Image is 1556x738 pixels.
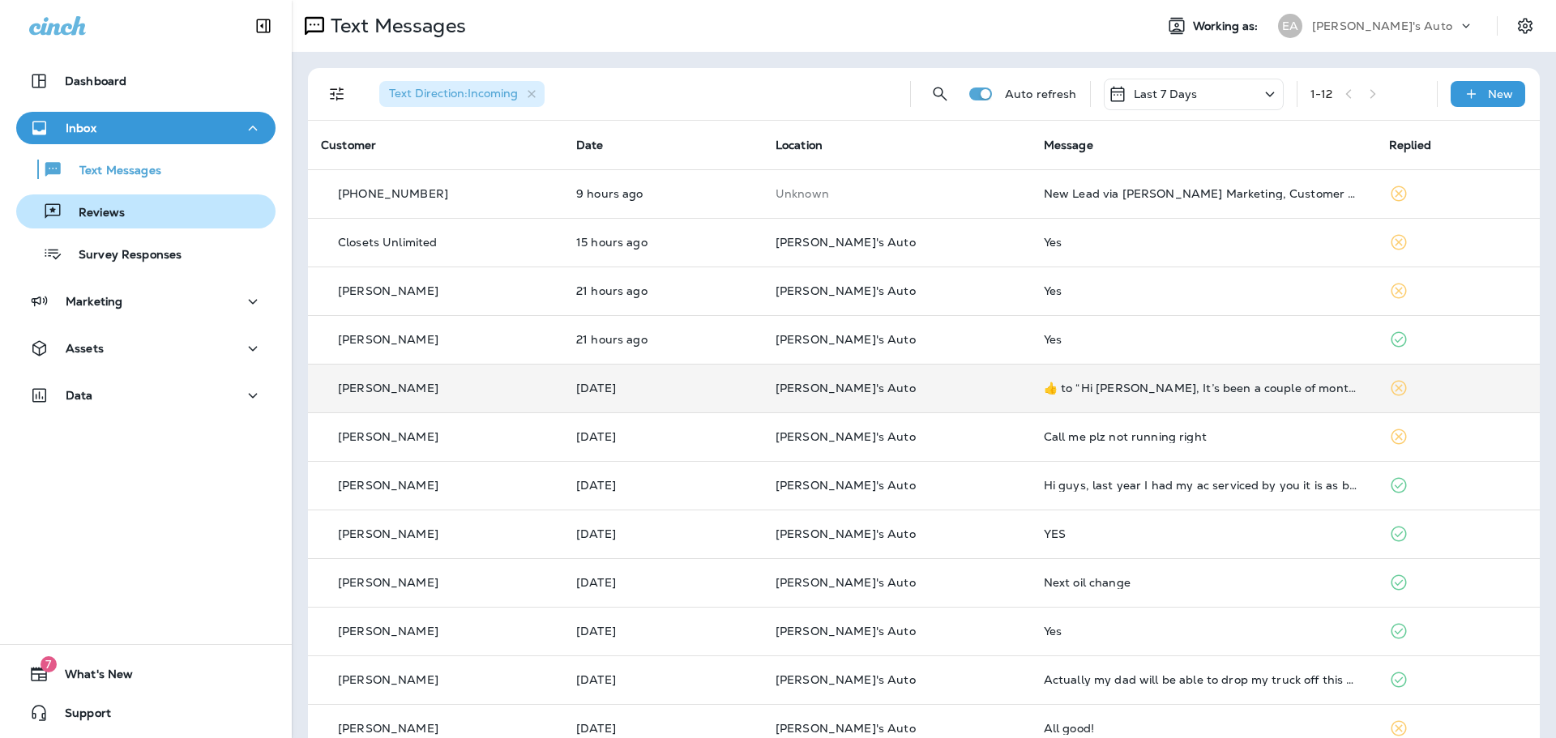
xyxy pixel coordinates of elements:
[776,672,916,687] span: [PERSON_NAME]'s Auto
[1044,333,1363,346] div: Yes
[321,138,376,152] span: Customer
[338,625,438,638] p: [PERSON_NAME]
[1005,87,1077,100] p: Auto refresh
[16,658,276,690] button: 7What's New
[63,164,161,179] p: Text Messages
[62,206,125,221] p: Reviews
[576,673,750,686] p: Aug 28, 2025 07:25 AM
[16,194,276,228] button: Reviews
[1312,19,1452,32] p: [PERSON_NAME]'s Auto
[379,81,545,107] div: Text Direction:Incoming
[776,284,916,298] span: [PERSON_NAME]'s Auto
[924,78,956,110] button: Search Messages
[66,122,96,134] p: Inbox
[576,576,750,589] p: Aug 28, 2025 11:36 AM
[1044,284,1363,297] div: Yes
[49,668,133,687] span: What's New
[62,248,182,263] p: Survey Responses
[776,527,916,541] span: [PERSON_NAME]'s Auto
[1044,430,1363,443] div: Call me plz not running right
[576,138,604,152] span: Date
[41,656,57,672] span: 7
[16,379,276,412] button: Data
[776,478,916,493] span: [PERSON_NAME]'s Auto
[16,65,276,97] button: Dashboard
[776,332,916,347] span: [PERSON_NAME]'s Auto
[1134,87,1198,100] p: Last 7 Days
[576,430,750,443] p: Aug 30, 2025 05:52 PM
[776,429,916,444] span: [PERSON_NAME]'s Auto
[338,479,438,492] p: [PERSON_NAME]
[776,575,916,590] span: [PERSON_NAME]'s Auto
[576,333,750,346] p: Sep 1, 2025 11:14 AM
[1389,138,1431,152] span: Replied
[16,152,276,186] button: Text Messages
[389,86,518,100] span: Text Direction : Incoming
[16,237,276,271] button: Survey Responses
[338,333,438,346] p: [PERSON_NAME]
[776,721,916,736] span: [PERSON_NAME]'s Auto
[1044,382,1363,395] div: ​👍​ to “ Hi Joseph, It’s been a couple of months since we serviced your 2011 Kia Soul at Evan's A...
[1278,14,1302,38] div: EA
[1044,625,1363,638] div: Yes
[1488,87,1513,100] p: New
[1044,479,1363,492] div: Hi guys, last year I had my ac serviced by you it is as bad now as it has ever been
[66,342,104,355] p: Assets
[338,722,438,735] p: [PERSON_NAME]
[338,284,438,297] p: [PERSON_NAME]
[1193,19,1262,33] span: Working as:
[776,187,1018,200] p: This customer does not have a last location and the phone number they messaged is not assigned to...
[1511,11,1540,41] button: Settings
[324,14,466,38] p: Text Messages
[776,138,823,152] span: Location
[1044,187,1363,200] div: New Lead via Merrick Marketing, Customer Name: Harmony B., Contact info: 2395603118, Job Info: It...
[49,706,111,726] span: Support
[338,236,437,249] p: Closets Unlimited
[338,673,438,686] p: [PERSON_NAME]
[576,722,750,735] p: Aug 26, 2025 04:07 PM
[321,78,353,110] button: Filters
[66,389,93,402] p: Data
[576,527,750,540] p: Aug 28, 2025 01:35 PM
[1310,87,1333,100] div: 1 - 12
[1044,236,1363,249] div: Yes
[576,625,750,638] p: Aug 28, 2025 11:16 AM
[16,332,276,365] button: Assets
[338,187,448,200] p: [PHONE_NUMBER]
[776,624,916,638] span: [PERSON_NAME]'s Auto
[66,295,122,308] p: Marketing
[338,527,438,540] p: [PERSON_NAME]
[16,112,276,144] button: Inbox
[776,381,916,395] span: [PERSON_NAME]'s Auto
[16,697,276,729] button: Support
[1044,527,1363,540] div: YES
[576,187,750,200] p: Sep 1, 2025 11:29 PM
[338,430,438,443] p: [PERSON_NAME]
[1044,673,1363,686] div: Actually my dad will be able to drop my truck off this morning It will need an oil change, rotati...
[1044,138,1093,152] span: Message
[1044,722,1363,735] div: All good!
[576,382,750,395] p: Aug 31, 2025 08:00 AM
[1044,576,1363,589] div: Next oil change
[576,479,750,492] p: Aug 28, 2025 04:25 PM
[65,75,126,87] p: Dashboard
[776,235,916,250] span: [PERSON_NAME]'s Auto
[576,236,750,249] p: Sep 1, 2025 05:54 PM
[338,576,438,589] p: [PERSON_NAME]
[241,10,286,42] button: Collapse Sidebar
[16,285,276,318] button: Marketing
[338,382,438,395] p: [PERSON_NAME]
[576,284,750,297] p: Sep 1, 2025 11:16 AM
